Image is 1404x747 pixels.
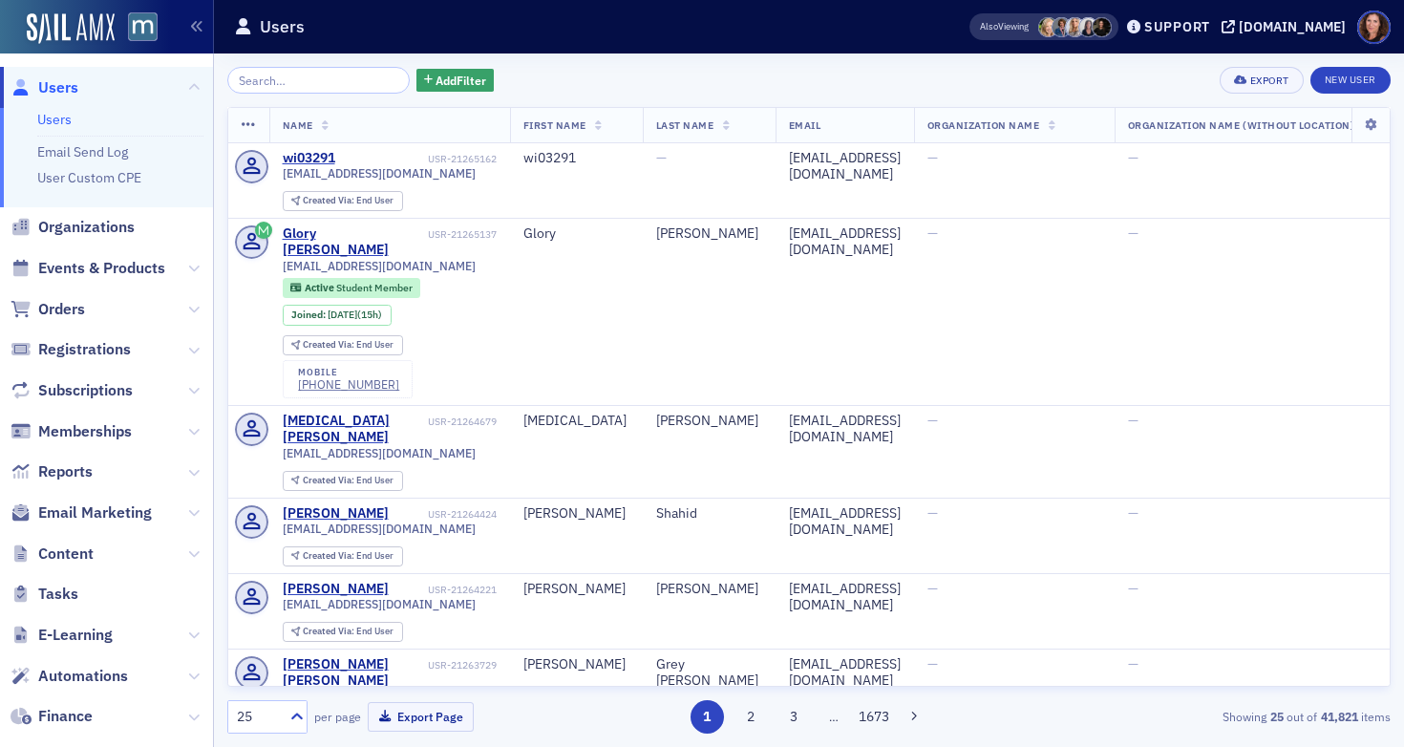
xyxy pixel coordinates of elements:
[283,118,313,132] span: Name
[128,12,158,42] img: SailAMX
[303,338,356,351] span: Created Via :
[303,196,394,206] div: End User
[392,508,497,521] div: USR-21264424
[38,217,135,238] span: Organizations
[38,77,78,98] span: Users
[283,446,476,460] span: [EMAIL_ADDRESS][DOMAIN_NAME]
[656,581,762,598] div: [PERSON_NAME]
[283,505,389,523] a: [PERSON_NAME]
[11,77,78,98] a: Users
[283,278,421,297] div: Active: Active: Student Member
[927,580,938,597] span: —
[260,15,305,38] h1: Users
[283,166,476,181] span: [EMAIL_ADDRESS][DOMAIN_NAME]
[283,546,403,566] div: Created Via: End User
[27,13,115,44] img: SailAMX
[11,421,132,442] a: Memberships
[428,416,497,428] div: USR-21264679
[523,505,629,523] div: [PERSON_NAME]
[303,625,356,637] span: Created Via :
[789,150,901,183] div: [EMAIL_ADDRESS][DOMAIN_NAME]
[1128,412,1138,429] span: —
[227,67,410,94] input: Search…
[1310,67,1391,94] a: New User
[38,544,94,565] span: Content
[1016,708,1391,725] div: Showing out of items
[283,622,403,642] div: Created Via: End User
[523,118,586,132] span: First Name
[11,544,94,565] a: Content
[656,656,762,690] div: Grey [PERSON_NAME]
[283,471,403,491] div: Created Via: End User
[734,700,767,734] button: 2
[416,69,495,93] button: AddFilter
[283,413,425,446] a: [MEDICAL_DATA][PERSON_NAME]
[1128,580,1138,597] span: —
[283,225,425,259] a: Glory [PERSON_NAME]
[303,340,394,351] div: End User
[38,258,165,279] span: Events & Products
[11,502,152,523] a: Email Marketing
[298,377,399,392] a: [PHONE_NUMBER]
[338,153,497,165] div: USR-21265162
[298,367,399,378] div: mobile
[428,228,497,241] div: USR-21265137
[283,522,476,536] span: [EMAIL_ADDRESS][DOMAIN_NAME]
[336,281,413,294] span: Student Member
[523,413,629,430] div: [MEDICAL_DATA]
[1078,17,1098,37] span: Kelly Brown
[858,700,891,734] button: 1673
[428,659,497,672] div: USR-21263729
[820,708,847,725] span: …
[927,118,1040,132] span: Organization Name
[927,412,938,429] span: —
[1128,504,1138,522] span: —
[328,309,382,321] div: (15h)
[927,149,938,166] span: —
[11,380,133,401] a: Subscriptions
[927,655,938,672] span: —
[11,339,131,360] a: Registrations
[523,581,629,598] div: [PERSON_NAME]
[1128,118,1355,132] span: Organization Name (Without Location)
[11,299,85,320] a: Orders
[283,581,389,598] a: [PERSON_NAME]
[1052,17,1072,37] span: Chris Dougherty
[303,627,394,637] div: End User
[1222,20,1352,33] button: [DOMAIN_NAME]
[1038,17,1058,37] span: Rebekah Olson
[1317,708,1361,725] strong: 41,821
[789,656,901,690] div: [EMAIL_ADDRESS][DOMAIN_NAME]
[1220,67,1303,94] button: Export
[314,708,361,725] label: per page
[303,551,394,562] div: End User
[38,461,93,482] span: Reports
[789,225,901,259] div: [EMAIL_ADDRESS][DOMAIN_NAME]
[38,339,131,360] span: Registrations
[37,169,141,186] a: User Custom CPE
[436,72,486,89] span: Add Filter
[1128,224,1138,242] span: —
[38,625,113,646] span: E-Learning
[38,666,128,687] span: Automations
[303,476,394,486] div: End User
[283,305,392,326] div: Joined: 2025-08-11 00:00:00
[777,700,811,734] button: 3
[305,281,336,294] span: Active
[1266,708,1287,725] strong: 25
[38,502,152,523] span: Email Marketing
[523,150,629,167] div: wi03291
[38,421,132,442] span: Memberships
[11,217,135,238] a: Organizations
[656,118,714,132] span: Last Name
[1065,17,1085,37] span: Emily Trott
[38,584,78,605] span: Tasks
[789,505,901,539] div: [EMAIL_ADDRESS][DOMAIN_NAME]
[283,656,425,690] a: [PERSON_NAME] [PERSON_NAME]
[283,259,476,273] span: [EMAIL_ADDRESS][DOMAIN_NAME]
